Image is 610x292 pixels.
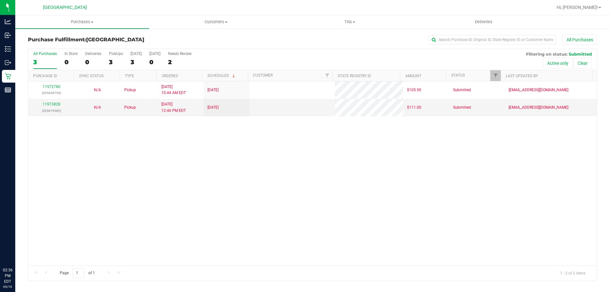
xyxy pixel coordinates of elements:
span: 1 - 2 of 2 items [555,268,591,278]
span: Customers [149,19,282,25]
inline-svg: Analytics [5,18,11,25]
iframe: Resource center [6,241,25,260]
span: Purchases [15,19,149,25]
span: Tills [283,19,416,25]
p: (325636754) [32,90,71,96]
div: 0 [149,58,160,66]
button: N/A [94,87,101,93]
span: [DATE] [207,105,219,111]
button: Clear [573,58,592,69]
a: Status [451,73,465,78]
a: Last Updated By [506,74,538,78]
span: Submitted [569,51,592,57]
div: All Purchases [33,51,57,56]
div: 3 [109,58,123,66]
div: Needs Review [168,51,192,56]
a: Purchases [15,15,149,29]
span: [DATE] 10:44 AM EDT [161,84,186,96]
p: (325679582) [32,108,71,114]
span: [DATE] 12:46 PM EDT [161,101,186,113]
span: Hi, [PERSON_NAME]! [557,5,598,10]
inline-svg: Inventory [5,46,11,52]
div: Deliveries [85,51,101,56]
a: Tills [283,15,417,29]
span: Pickup [124,87,136,93]
a: Filter [322,70,332,81]
a: Type [125,74,134,78]
a: 11972780 [43,85,60,89]
span: $105.90 [407,87,421,93]
div: 2 [168,58,192,66]
a: State Registry ID [338,74,371,78]
div: 0 [85,58,101,66]
button: All Purchases [562,34,597,45]
span: Not Applicable [94,105,101,110]
a: Scheduled [207,73,236,78]
span: Not Applicable [94,88,101,92]
p: 09/19 [3,284,12,289]
div: [DATE] [149,51,160,56]
div: 3 [33,58,57,66]
span: Deliveries [466,19,501,25]
inline-svg: Inbound [5,32,11,38]
inline-svg: Retail [5,73,11,79]
span: [EMAIL_ADDRESS][DOMAIN_NAME] [509,105,568,111]
div: In Store [64,51,78,56]
inline-svg: Reports [5,87,11,93]
a: Sync Status [79,74,104,78]
a: Filter [490,70,501,81]
a: Purchase ID [33,74,57,78]
a: 11973828 [43,102,60,106]
p: 02:36 PM EDT [3,267,12,284]
span: [GEOGRAPHIC_DATA] [43,5,87,10]
span: [EMAIL_ADDRESS][DOMAIN_NAME] [509,87,568,93]
span: Submitted [453,105,471,111]
div: 3 [131,58,142,66]
a: Customer [253,73,273,78]
div: 0 [64,58,78,66]
span: [DATE] [207,87,219,93]
a: Amount [405,74,421,78]
button: N/A [94,105,101,111]
span: Filtering on status: [526,51,567,57]
button: Active only [543,58,573,69]
inline-svg: Outbound [5,59,11,66]
a: Ordered [162,74,178,78]
input: 1 [73,268,84,278]
span: Pickup [124,105,136,111]
div: [DATE] [131,51,142,56]
h3: Purchase Fulfillment: [28,37,218,43]
span: Page of 1 [54,268,100,278]
a: Customers [149,15,283,29]
a: Deliveries [417,15,551,29]
div: PickUps [109,51,123,56]
span: $111.00 [407,105,421,111]
span: [GEOGRAPHIC_DATA] [86,37,144,43]
span: Submitted [453,87,471,93]
input: Search Purchase ID, Original ID, State Registry ID or Customer Name... [429,35,556,44]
